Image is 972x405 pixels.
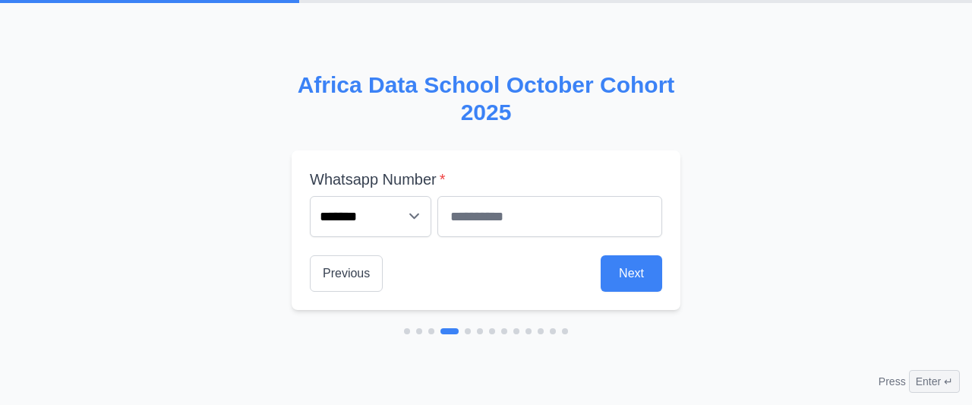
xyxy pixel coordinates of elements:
div: Press [879,370,960,393]
button: Next [601,255,662,292]
h2: Africa Data School October Cohort 2025 [292,71,680,126]
label: Whatsapp Number [310,169,662,190]
span: Enter ↵ [909,370,960,393]
button: Previous [310,255,383,292]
